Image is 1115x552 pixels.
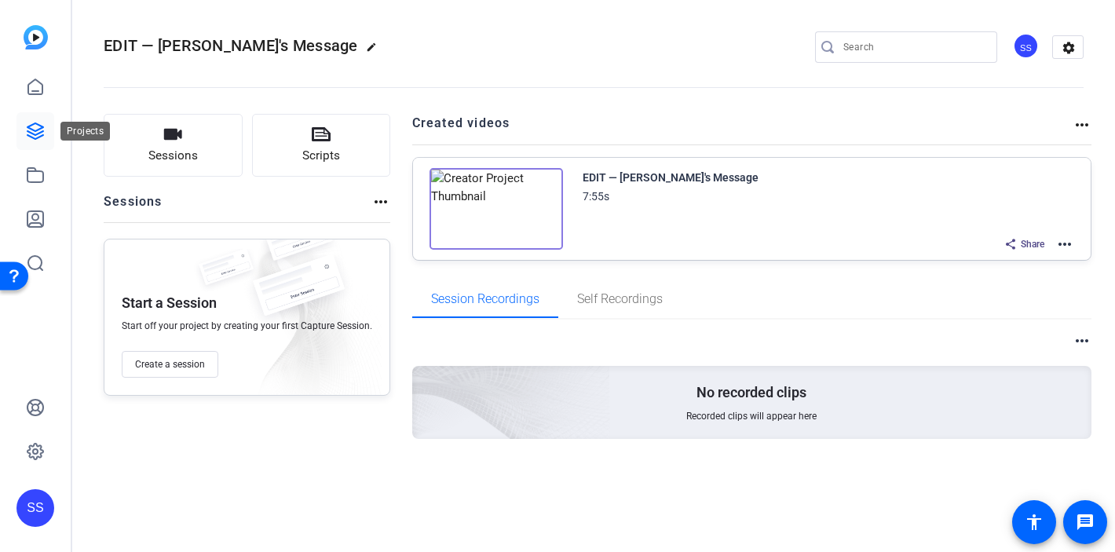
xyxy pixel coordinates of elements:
img: fake-session.png [239,255,357,333]
mat-icon: accessibility [1025,513,1044,532]
button: Scripts [252,114,391,177]
img: embarkstudio-empty-session.png [229,235,382,403]
span: Sessions [148,147,198,165]
p: Start a Session [122,294,217,313]
span: Recorded clips will appear here [686,410,817,422]
button: Sessions [104,114,243,177]
img: fake-session.png [191,249,261,295]
mat-icon: more_horiz [371,192,390,211]
span: Scripts [302,147,340,165]
span: Share [1021,238,1044,250]
img: blue-gradient.svg [24,25,48,49]
span: Self Recordings [577,293,663,305]
mat-icon: settings [1053,36,1084,60]
h2: Sessions [104,192,163,222]
span: Create a session [135,358,205,371]
span: EDIT — [PERSON_NAME]'s Message [104,36,358,55]
img: embarkstudio-empty-session.png [236,211,611,552]
img: fake-session.png [255,216,342,273]
p: No recorded clips [696,383,806,402]
input: Search [843,38,985,57]
div: 7:55s [583,187,609,206]
div: SS [1013,33,1039,59]
div: Projects [60,122,110,141]
mat-icon: message [1076,513,1095,532]
div: EDIT — [PERSON_NAME]'s Message [583,168,759,187]
span: Session Recordings [431,293,539,305]
mat-icon: more_horiz [1055,235,1074,254]
mat-icon: more_horiz [1073,331,1091,350]
img: Creator Project Thumbnail [430,168,563,250]
button: Create a session [122,351,218,378]
mat-icon: more_horiz [1073,115,1091,134]
ngx-avatar: Studio Support [1013,33,1040,60]
span: Start off your project by creating your first Capture Session. [122,320,372,332]
h2: Created videos [412,114,1073,144]
mat-icon: edit [366,42,385,60]
div: SS [16,489,54,527]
